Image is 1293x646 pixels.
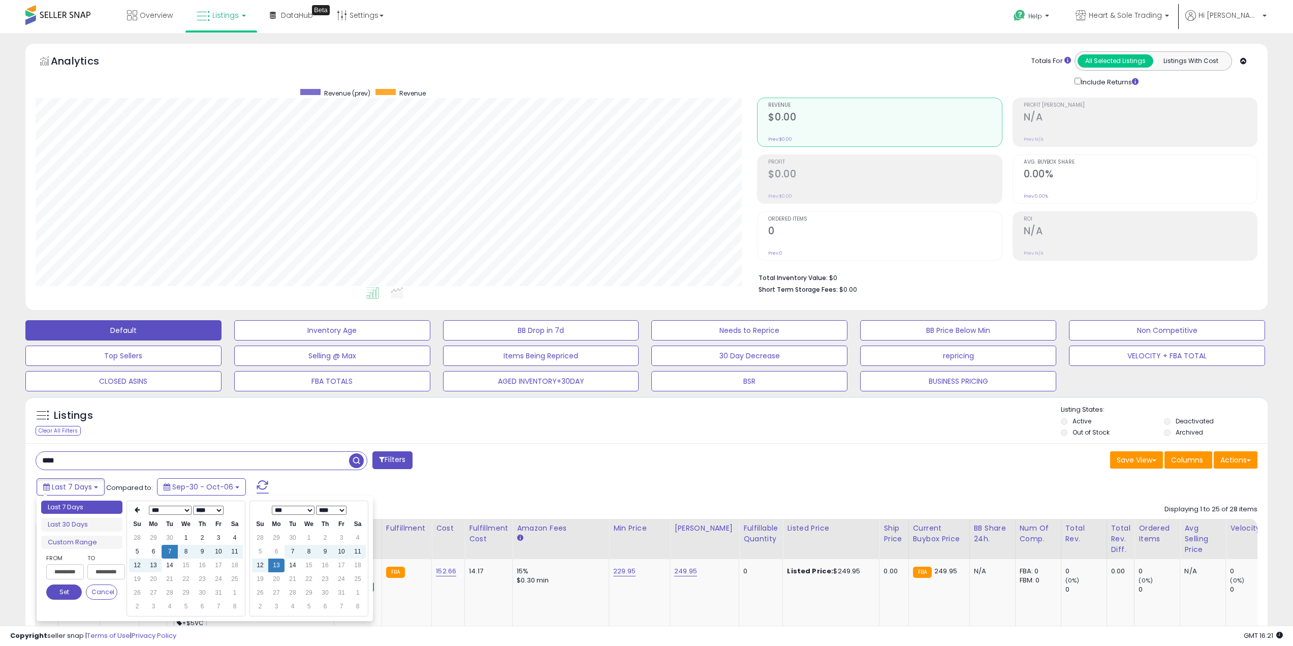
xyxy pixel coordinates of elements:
td: 26 [252,586,268,600]
td: 19 [129,572,145,586]
td: 20 [268,572,285,586]
td: 5 [252,545,268,559]
div: 15% [517,567,601,576]
small: Prev: $0.00 [768,136,792,142]
div: Totals For [1031,56,1071,66]
span: Heart & Sole Trading [1089,10,1162,20]
button: Listings With Cost [1153,54,1228,68]
button: repricing [860,346,1056,366]
td: 25 [227,572,243,586]
small: Prev: $0.00 [768,193,792,199]
div: Total Rev. [1065,523,1102,544]
button: AGED INVENTORY+30DAY [443,371,639,391]
label: Out of Stock [1073,428,1110,437]
h2: N/A [1024,225,1257,239]
button: BB Drop in 7d [443,320,639,341]
li: Custom Range [41,536,122,549]
li: Last 7 Days [41,501,122,514]
div: Repricing [338,523,377,534]
td: 6 [268,545,285,559]
td: 17 [333,559,350,572]
span: DataHub [281,10,313,20]
td: 3 [210,531,227,545]
td: 28 [252,531,268,545]
td: 4 [227,531,243,545]
span: Ordered Items [768,217,1001,222]
td: 4 [285,600,301,613]
td: 28 [129,531,145,545]
button: FBA TOTALS [234,371,430,391]
button: Set [46,585,82,600]
td: 3 [268,600,285,613]
div: Amazon Fees [517,523,605,534]
label: Archived [1176,428,1203,437]
div: 0.00 [884,567,900,576]
td: 31 [210,586,227,600]
small: FBA [913,567,932,578]
div: 0 [1139,585,1180,594]
td: 1 [227,586,243,600]
h5: Analytics [51,54,119,71]
td: 1 [178,531,194,545]
td: 16 [194,559,210,572]
div: 0.00 [1111,567,1127,576]
td: 31 [333,586,350,600]
span: Revenue (prev) [324,89,370,98]
td: 4 [350,531,366,545]
td: 24 [333,572,350,586]
button: CLOSED ASINS [25,371,222,391]
td: 29 [145,531,162,545]
td: 3 [145,600,162,613]
td: 18 [227,559,243,572]
a: 152.66 [436,566,456,576]
h2: 0 [768,225,1001,239]
td: 7 [285,545,301,559]
th: Th [194,517,210,531]
div: 0 [1139,567,1180,576]
td: 15 [178,559,194,572]
td: 7 [333,600,350,613]
td: 10 [210,545,227,559]
div: N/A [974,567,1007,576]
td: 16 [317,559,333,572]
td: 6 [317,600,333,613]
td: 7 [210,600,227,613]
td: 4 [162,600,178,613]
a: 249.95 [674,566,697,576]
td: 10 [333,545,350,559]
td: 13 [145,559,162,572]
th: Sa [227,517,243,531]
td: 9 [194,545,210,559]
small: Prev: N/A [1024,136,1044,142]
label: From [46,553,82,563]
button: Cancel [86,585,117,600]
div: Clear All Filters [36,426,81,436]
small: Prev: 0.00% [1024,193,1048,199]
div: Total Rev. Diff. [1111,523,1130,555]
h2: $0.00 [768,168,1001,182]
td: 27 [145,586,162,600]
small: (0%) [1230,576,1244,585]
td: 9 [317,545,333,559]
td: 23 [194,572,210,586]
label: To [87,553,117,563]
td: 19 [252,572,268,586]
td: 30 [285,531,301,545]
button: Non Competitive [1069,320,1265,341]
div: 0 [1065,585,1107,594]
button: Selling @ Max [234,346,430,366]
button: Items Being Repriced [443,346,639,366]
div: $0.30 min [517,576,601,585]
td: 30 [194,586,210,600]
span: $0.00 [839,285,857,294]
div: Velocity [1230,523,1267,534]
span: Listings [212,10,239,20]
div: 0 [1230,567,1271,576]
div: Tooltip anchor [312,5,330,15]
td: 28 [162,586,178,600]
th: Th [317,517,333,531]
th: Su [252,517,268,531]
td: 14 [285,559,301,572]
span: Hi [PERSON_NAME] [1199,10,1259,20]
a: Terms of Use [87,631,130,640]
